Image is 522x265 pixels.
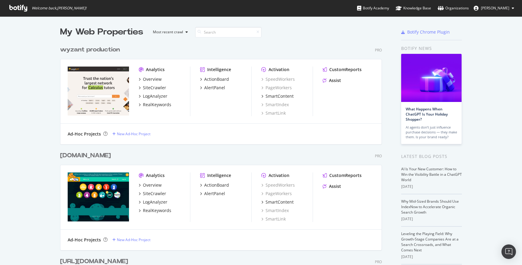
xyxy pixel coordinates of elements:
[143,85,166,91] div: SiteCrawler
[143,93,167,99] div: LogAnalyzer
[323,183,341,189] a: Assist
[60,151,113,160] a: [DOMAIN_NAME]
[112,131,150,136] a: New Ad-Hoc Project
[269,172,289,178] div: Activation
[112,237,150,242] a: New Ad-Hoc Project
[68,172,129,221] img: abcya.com
[261,102,289,108] a: SmartIndex
[401,216,462,222] div: [DATE]
[200,191,225,197] a: AlertPanel
[261,199,294,205] a: SmartContent
[266,93,294,99] div: SmartContent
[469,3,519,13] button: [PERSON_NAME]
[195,27,262,38] input: Search
[329,183,341,189] div: Assist
[117,131,150,136] div: New Ad-Hoc Project
[329,172,362,178] div: CustomReports
[148,27,190,37] button: Most recent crawl
[143,191,166,197] div: SiteCrawler
[60,45,120,54] div: wyzant production
[139,182,162,188] a: Overview
[207,172,231,178] div: Intelligence
[357,5,389,11] div: Botify Academy
[261,216,286,222] a: SmartLink
[501,244,516,259] div: Open Intercom Messenger
[261,76,295,82] a: SpeedWorkers
[401,231,459,253] a: Leveling the Playing Field: Why Growth-Stage Companies Are at a Search Crossroads, and What Comes...
[200,85,225,91] a: AlertPanel
[407,29,450,35] div: Botify Chrome Plugin
[269,67,289,73] div: Activation
[117,237,150,242] div: New Ad-Hoc Project
[401,153,462,160] div: Latest Blog Posts
[146,172,165,178] div: Analytics
[261,191,292,197] a: PageWorkers
[60,151,111,160] div: [DOMAIN_NAME]
[146,67,165,73] div: Analytics
[261,85,292,91] a: PageWorkers
[68,131,101,137] div: Ad-Hoc Projects
[401,29,450,35] a: Botify Chrome Plugin
[401,45,462,52] div: Botify news
[261,182,295,188] a: SpeedWorkers
[396,5,431,11] div: Knowledge Base
[401,254,462,260] div: [DATE]
[139,85,166,91] a: SiteCrawler
[204,182,229,188] div: ActionBoard
[329,77,341,83] div: Assist
[143,76,162,82] div: Overview
[401,199,459,215] a: Why Mid-Sized Brands Should Use IndexNow to Accelerate Organic Search Growth
[143,199,167,205] div: LogAnalyzer
[204,191,225,197] div: AlertPanel
[401,184,462,189] div: [DATE]
[153,30,183,34] div: Most recent crawl
[139,102,171,108] a: RealKeywords
[143,208,171,214] div: RealKeywords
[139,191,166,197] a: SiteCrawler
[68,67,129,116] img: wyzant.com
[261,93,294,99] a: SmartContent
[204,76,229,82] div: ActionBoard
[139,76,162,82] a: Overview
[204,85,225,91] div: AlertPanel
[139,199,167,205] a: LogAnalyzer
[481,5,509,11] span: Jameson Carbary
[406,125,457,139] div: AI agents don’t just influence purchase decisions — they make them. Is your brand ready?
[143,182,162,188] div: Overview
[266,199,294,205] div: SmartContent
[323,77,341,83] a: Assist
[261,208,289,214] a: SmartIndex
[375,47,382,53] div: Pro
[323,67,362,73] a: CustomReports
[139,208,171,214] a: RealKeywords
[329,67,362,73] div: CustomReports
[139,93,167,99] a: LogAnalyzer
[438,5,469,11] div: Organizations
[200,182,229,188] a: ActionBoard
[375,259,382,264] div: Pro
[401,166,462,182] a: AI Is Your New Customer: How to Win the Visibility Battle in a ChatGPT World
[261,110,286,116] a: SmartLink
[68,237,101,243] div: Ad-Hoc Projects
[32,6,86,11] span: Welcome back, [PERSON_NAME] !
[143,102,171,108] div: RealKeywords
[406,106,448,122] a: What Happens When ChatGPT Is Your Holiday Shopper?
[207,67,231,73] div: Intelligence
[375,153,382,159] div: Pro
[60,26,143,38] div: My Web Properties
[323,172,362,178] a: CustomReports
[200,76,229,82] a: ActionBoard
[401,54,462,102] img: What Happens When ChatGPT Is Your Holiday Shopper?
[60,45,122,54] a: wyzant production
